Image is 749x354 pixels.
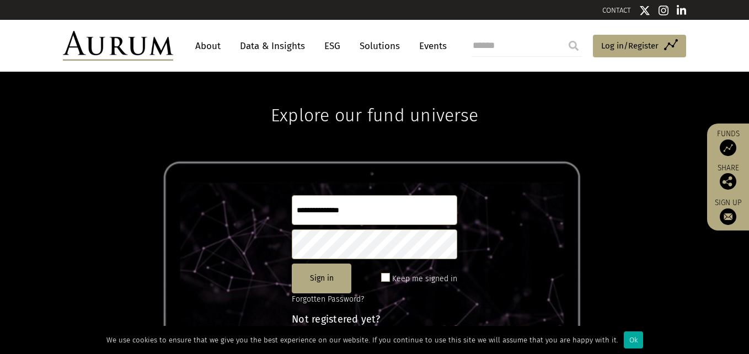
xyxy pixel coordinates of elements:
[677,5,687,16] img: Linkedin icon
[713,129,743,156] a: Funds
[602,6,631,14] a: CONTACT
[601,39,659,52] span: Log in/Register
[624,331,643,348] div: Ok
[63,31,173,61] img: Aurum
[713,198,743,225] a: Sign up
[392,272,457,286] label: Keep me signed in
[414,36,447,56] a: Events
[234,36,311,56] a: Data & Insights
[720,140,736,156] img: Access Funds
[713,164,743,190] div: Share
[319,36,346,56] a: ESG
[292,294,364,304] a: Forgotten Password?
[659,5,668,16] img: Instagram icon
[593,35,686,58] a: Log in/Register
[354,36,405,56] a: Solutions
[639,5,650,16] img: Twitter icon
[292,314,457,324] h4: Not registered yet?
[563,35,585,57] input: Submit
[720,173,736,190] img: Share this post
[720,208,736,225] img: Sign up to our newsletter
[190,36,226,56] a: About
[292,264,351,293] button: Sign in
[271,72,478,126] h1: Explore our fund universe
